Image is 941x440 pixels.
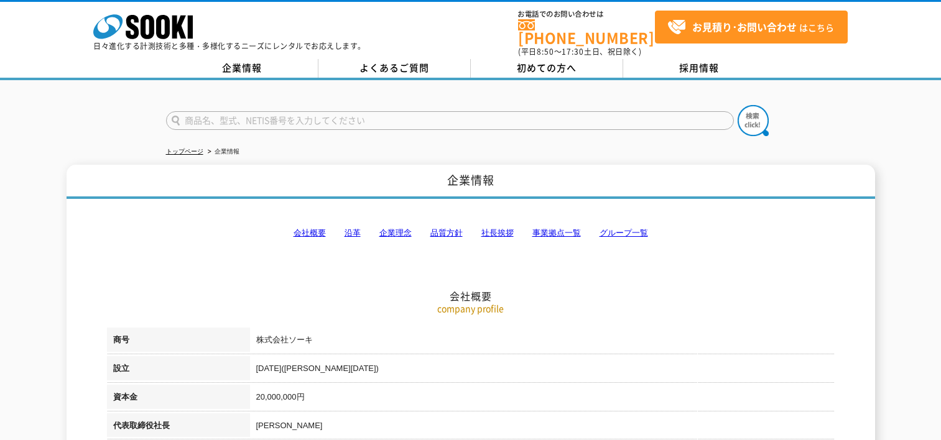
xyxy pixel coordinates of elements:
[107,165,835,303] h2: 会社概要
[623,59,776,78] a: 採用情報
[655,11,848,44] a: お見積り･お問い合わせはこちら
[518,11,655,18] span: お電話でのお問い合わせは
[518,46,641,57] span: (平日 ～ 土日、祝日除く)
[738,105,769,136] img: btn_search.png
[537,46,554,57] span: 8:50
[107,302,835,315] p: company profile
[532,228,581,237] a: 事業拠点一覧
[107,356,250,385] th: 設立
[205,145,239,158] li: 企業情報
[481,228,514,237] a: 社長挨拶
[667,18,834,37] span: はこちら
[166,148,203,155] a: トップページ
[250,356,835,385] td: [DATE]([PERSON_NAME][DATE])
[379,228,412,237] a: 企業理念
[518,19,655,45] a: [PHONE_NUMBER]
[107,328,250,356] th: 商号
[318,59,471,78] a: よくあるご質問
[471,59,623,78] a: 初めての方へ
[166,59,318,78] a: 企業情報
[67,165,875,199] h1: 企業情報
[345,228,361,237] a: 沿革
[107,385,250,413] th: 資本金
[294,228,326,237] a: 会社概要
[562,46,584,57] span: 17:30
[517,61,577,75] span: 初めての方へ
[600,228,648,237] a: グループ一覧
[250,328,835,356] td: 株式会社ソーキ
[166,111,734,130] input: 商品名、型式、NETIS番号を入力してください
[250,385,835,413] td: 20,000,000円
[93,42,366,50] p: 日々進化する計測技術と多種・多様化するニーズにレンタルでお応えします。
[692,19,797,34] strong: お見積り･お問い合わせ
[430,228,463,237] a: 品質方針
